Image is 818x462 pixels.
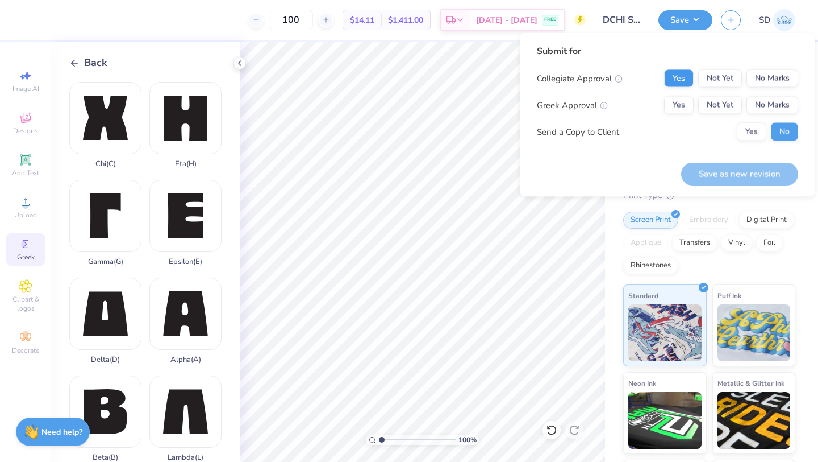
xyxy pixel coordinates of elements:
img: Standard [628,304,702,361]
button: No [771,123,798,141]
div: Gamma ( G ) [88,258,123,266]
div: Digital Print [739,212,794,229]
span: Designs [13,126,38,135]
div: Lambda ( L ) [168,453,203,462]
div: Screen Print [623,212,678,229]
button: Yes [664,96,694,114]
button: Not Yet [698,96,742,114]
div: Delta ( D ) [91,356,120,364]
span: Puff Ink [717,290,741,302]
span: Standard [628,290,658,302]
div: Beta ( B ) [93,453,118,462]
span: $14.11 [350,14,374,26]
img: Neon Ink [628,392,702,449]
div: Epsilon ( E ) [169,258,202,266]
div: Alpha ( A ) [170,356,201,364]
span: Metallic & Glitter Ink [717,377,784,389]
div: Submit for [537,44,798,58]
span: [DATE] - [DATE] [476,14,537,26]
strong: Need help? [41,427,82,438]
img: Metallic & Glitter Ink [717,392,791,449]
span: $1,411.00 [388,14,423,26]
div: Foil [756,234,783,251]
span: Add Text [12,168,39,178]
div: Rhinestones [623,257,678,274]
a: SD [759,9,795,31]
span: Decorate [12,346,39,355]
img: Sofia Diep [773,9,795,31]
span: Greek [17,253,35,262]
button: No Marks [746,96,798,114]
span: Neon Ink [628,377,656,389]
button: Not Yet [698,69,742,88]
span: Image AI [12,84,39,93]
button: Yes [737,123,766,141]
button: No Marks [746,69,798,88]
span: Clipart & logos [6,295,45,313]
div: Embroidery [682,212,736,229]
div: Send a Copy to Client [537,125,619,138]
div: Applique [623,234,669,251]
span: 100 % [458,435,477,445]
button: Yes [664,69,694,88]
input: – – [269,10,313,30]
div: Collegiate Approval [537,72,623,85]
div: Vinyl [721,234,753,251]
div: Greek Approval [537,98,608,112]
span: SD [759,14,770,27]
img: Puff Ink [717,304,791,361]
div: Eta ( H ) [175,160,197,168]
button: Save [658,10,712,30]
div: Chi ( C ) [95,160,116,168]
span: Back [84,55,107,71]
span: Upload [14,211,37,220]
div: Transfers [672,234,717,251]
input: Untitled Design [594,9,650,31]
span: FREE [544,16,556,24]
